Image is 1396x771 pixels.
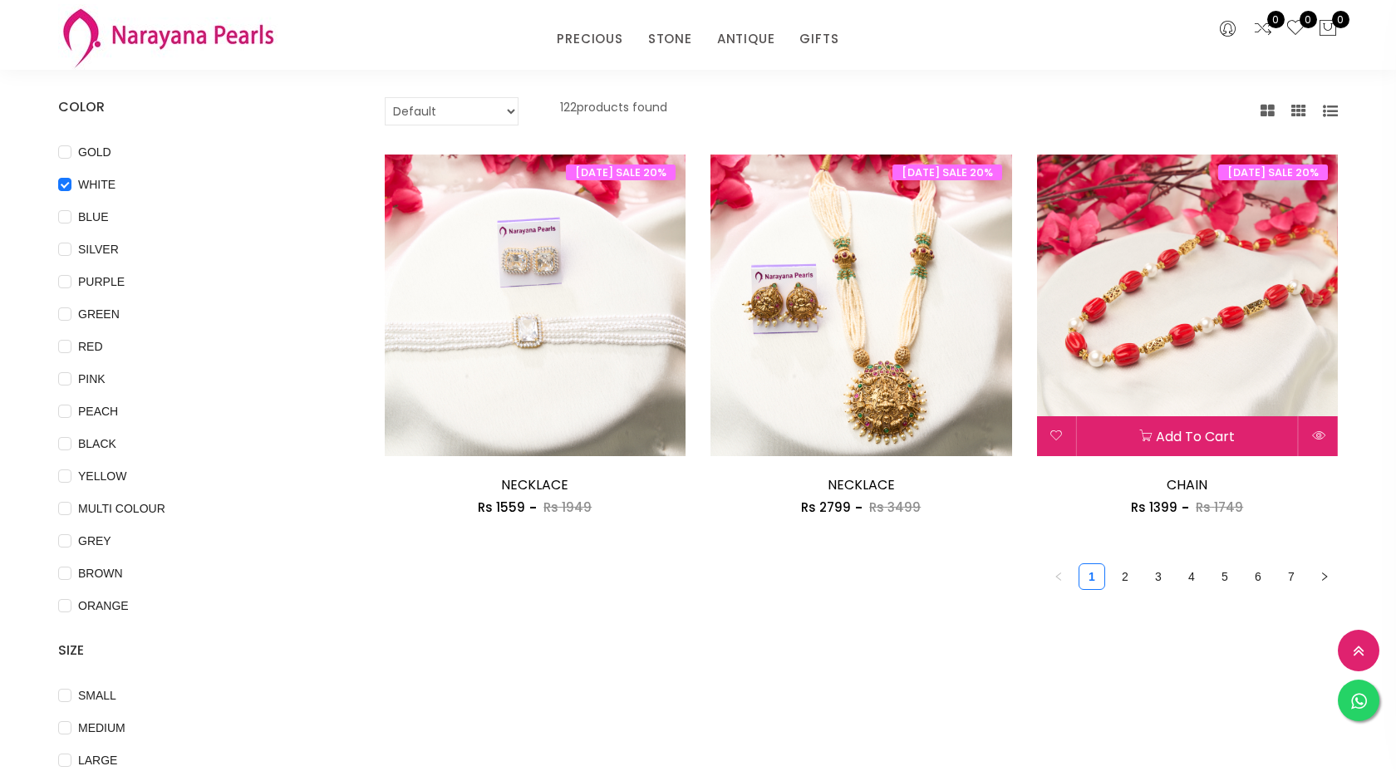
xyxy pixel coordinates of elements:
button: Add to wishlist [1037,416,1076,456]
a: 2 [1113,564,1138,589]
span: Rs 3499 [869,498,921,516]
span: LARGE [71,751,124,769]
span: RED [71,337,110,356]
a: ANTIQUE [717,27,775,52]
span: BLUE [71,208,116,226]
h4: COLOR [58,97,335,117]
a: 4 [1179,564,1204,589]
span: GREEN [71,305,126,323]
li: Next Page [1311,563,1338,590]
span: [DATE] SALE 20% [1218,165,1328,180]
span: BLACK [71,435,123,453]
button: Add to cart [1077,416,1299,456]
span: SMALL [71,686,123,705]
span: Rs 1749 [1196,498,1243,516]
a: GIFTS [799,27,838,52]
span: left [1054,572,1064,582]
a: PRECIOUS [557,27,622,52]
li: 4 [1178,563,1205,590]
span: SILVER [71,240,125,258]
span: YELLOW [71,467,133,485]
button: Quick View [1299,416,1338,456]
span: PURPLE [71,273,131,291]
li: 2 [1112,563,1138,590]
button: right [1311,563,1338,590]
span: [DATE] SALE 20% [892,165,1002,180]
a: 1 [1079,564,1104,589]
span: [DATE] SALE 20% [566,165,676,180]
a: 3 [1146,564,1171,589]
span: PEACH [71,402,125,420]
a: 5 [1212,564,1237,589]
span: 0 [1300,11,1317,28]
span: PINK [71,370,112,388]
li: 7 [1278,563,1305,590]
span: GREY [71,532,118,550]
a: STONE [648,27,692,52]
span: 0 [1332,11,1349,28]
button: 0 [1318,18,1338,40]
a: CHAIN [1167,475,1207,494]
a: 0 [1285,18,1305,40]
span: GOLD [71,143,118,161]
a: 6 [1246,564,1271,589]
span: MEDIUM [71,719,132,737]
span: Rs 2799 [801,498,851,516]
li: 1 [1079,563,1105,590]
li: Previous Page [1045,563,1072,590]
button: left [1045,563,1072,590]
span: WHITE [71,175,122,194]
h4: SIZE [58,641,335,661]
a: 0 [1253,18,1273,40]
span: ORANGE [71,597,135,615]
span: right [1320,572,1330,582]
a: NECKLACE [501,475,568,494]
a: 7 [1279,564,1304,589]
li: 6 [1245,563,1271,590]
span: MULTI COLOUR [71,499,172,518]
li: 5 [1212,563,1238,590]
span: Rs 1559 [478,498,525,516]
a: NECKLACE [828,475,895,494]
span: Rs 1949 [543,498,592,516]
p: 122 products found [560,97,667,125]
span: 0 [1267,11,1285,28]
span: Rs 1399 [1131,498,1177,516]
span: BROWN [71,564,130,582]
li: 3 [1145,563,1172,590]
